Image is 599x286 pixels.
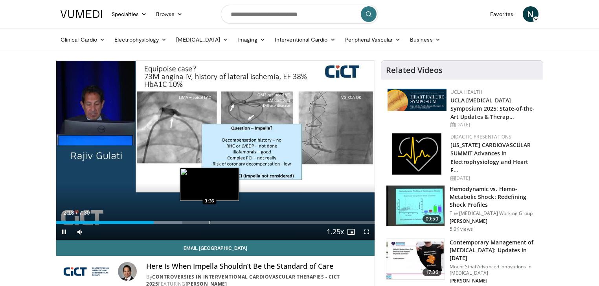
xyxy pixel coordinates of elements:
[450,210,538,217] p: The [MEDICAL_DATA] Working Group
[388,89,446,111] img: 0682476d-9aca-4ba2-9755-3b180e8401f5.png.150x105_q85_autocrop_double_scale_upscale_version-0.2.png
[386,186,445,226] img: 2496e462-765f-4e8f-879f-a0c8e95ea2b6.150x105_q85_crop-smart_upscale.jpg
[56,221,375,224] div: Progress Bar
[327,224,343,240] button: Playback Rate
[340,32,405,47] a: Peripheral Vascular
[107,6,151,22] a: Specialties
[270,32,340,47] a: Interventional Cardio
[450,239,538,262] h3: Contemporary Management of [MEDICAL_DATA]: Updates in [DATE]
[450,264,538,276] p: Mount Sinai Advanced Innovations in [MEDICAL_DATA]
[450,133,537,140] div: Didactic Presentations
[72,224,88,240] button: Mute
[450,278,538,284] p: [PERSON_NAME]
[392,133,441,175] img: 1860aa7a-ba06-47e3-81a4-3dc728c2b4cf.png.150x105_q85_autocrop_double_scale_upscale_version-0.2.png
[450,226,473,232] p: 5.0K views
[386,239,445,280] img: df55f059-d842-45fe-860a-7f3e0b094e1d.150x105_q85_crop-smart_upscale.jpg
[523,6,538,22] a: N
[450,89,483,95] a: UCLA Health
[110,32,171,47] a: Electrophysiology
[171,32,233,47] a: [MEDICAL_DATA]
[386,185,538,232] a: 09:50 Hemodynamic vs. Hemo-Metabolic Shock: Redefining Shock Profiles The [MEDICAL_DATA] Working ...
[151,6,187,22] a: Browse
[63,209,74,216] span: 2:18
[76,209,77,216] span: /
[423,215,441,223] span: 09:50
[423,268,441,276] span: 17:36
[386,66,443,75] h4: Related Videos
[221,5,378,24] input: Search topics, interventions
[450,175,537,182] div: [DATE]
[343,224,359,240] button: Enable picture-in-picture mode
[180,168,239,201] img: image.jpeg
[359,224,375,240] button: Fullscreen
[118,262,137,281] img: Avatar
[405,32,445,47] a: Business
[56,224,72,240] button: Pause
[233,32,270,47] a: Imaging
[61,10,102,18] img: VuMedi Logo
[62,262,115,281] img: Controversies in Interventional Cardiovascular Therapies - CICT 2025
[485,6,518,22] a: Favorites
[56,240,375,256] a: Email [GEOGRAPHIC_DATA]
[450,141,531,173] a: [US_STATE] CARDIOVASCULAR SUMMIT Advances in Electrophysiology and Heart F…
[56,32,110,47] a: Clinical Cardio
[450,121,537,128] div: [DATE]
[450,97,535,120] a: UCLA [MEDICAL_DATA] Symposium 2025: State-of-the-Art Updates & Therap…
[450,185,538,209] h3: Hemodynamic vs. Hemo-Metabolic Shock: Redefining Shock Profiles
[450,218,538,224] p: [PERSON_NAME]
[79,209,90,216] span: 7:30
[146,262,368,271] h4: Here Is When Impella Shouldn’t Be the Standard of Care
[56,61,375,240] video-js: Video Player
